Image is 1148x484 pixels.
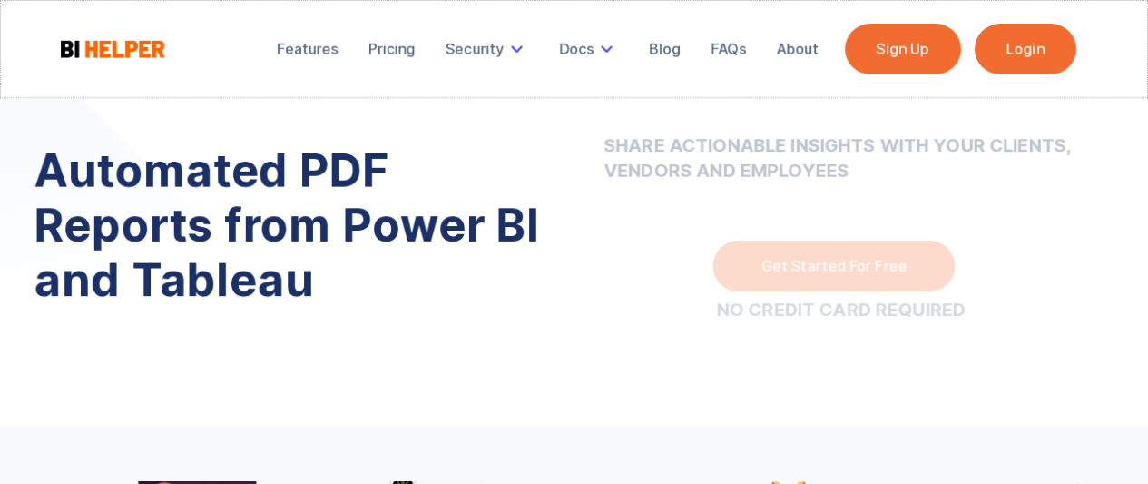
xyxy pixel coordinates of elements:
div: Docs [546,29,632,69]
a: About [764,29,832,69]
p: ‍ [603,82,1089,209]
div: Security [446,40,504,58]
a: Features [265,29,351,69]
strong: NO CREDIT CARD REQUIRED [716,299,965,321]
div: Features [278,40,339,58]
div: Docs [559,40,594,58]
a: Sign Up [845,24,961,74]
a: FAQs [698,29,759,69]
h1: Automated PDF Reports from Power BI and Tableau [34,143,570,307]
a: Blog [636,29,693,69]
div: Pricing [368,40,416,58]
div: FAQs [711,40,746,58]
div: About [777,40,819,58]
div: Blog [649,40,681,58]
a: Login [975,24,1076,74]
a: NO CREDIT CARD REQUIRED [716,301,965,319]
a: Get Started For Free [712,241,955,291]
div: Security [433,29,542,69]
a: Pricing [356,29,428,69]
strong: SHARE ACTIONABLE INSIGHTS WITH YOUR CLIENTS, VENDORS AND EMPLOYEES ‍ [603,82,1089,209]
